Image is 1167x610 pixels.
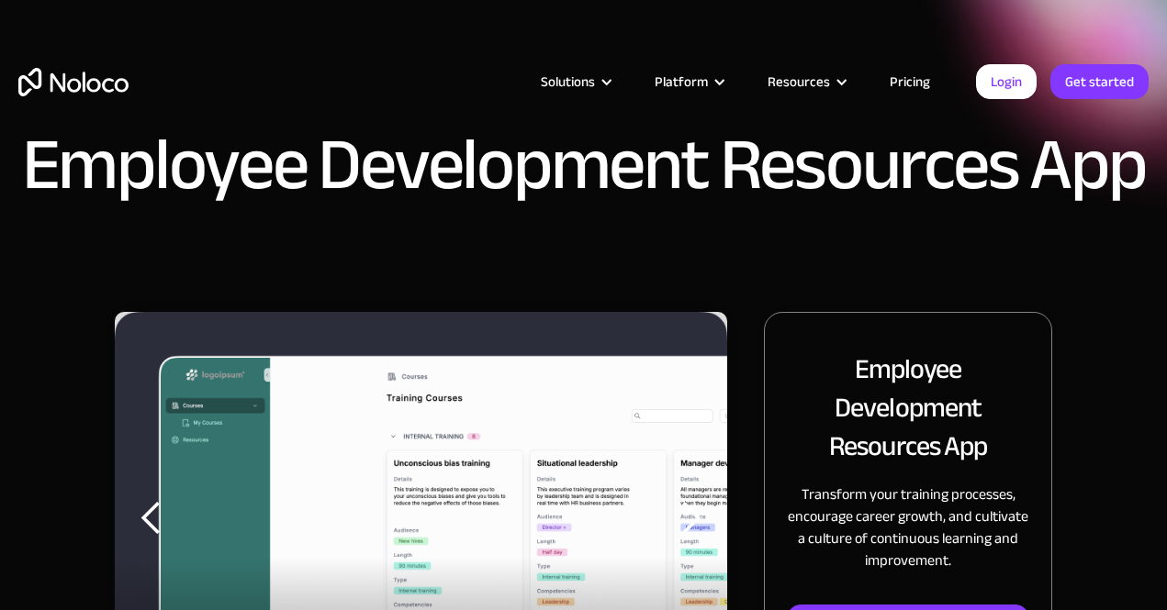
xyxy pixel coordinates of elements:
[787,483,1029,571] p: Transform your training processes, encourage career growth, and cultivate a culture of continuous...
[768,70,830,94] div: Resources
[976,64,1037,99] a: Login
[518,70,632,94] div: Solutions
[745,70,867,94] div: Resources
[18,68,129,96] a: home
[1050,64,1149,99] a: Get started
[632,70,745,94] div: Platform
[541,70,595,94] div: Solutions
[787,349,1029,465] h2: Employee Development Resources App
[867,70,953,94] a: Pricing
[655,70,708,94] div: Platform
[22,128,1146,202] h1: Employee Development Resources App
